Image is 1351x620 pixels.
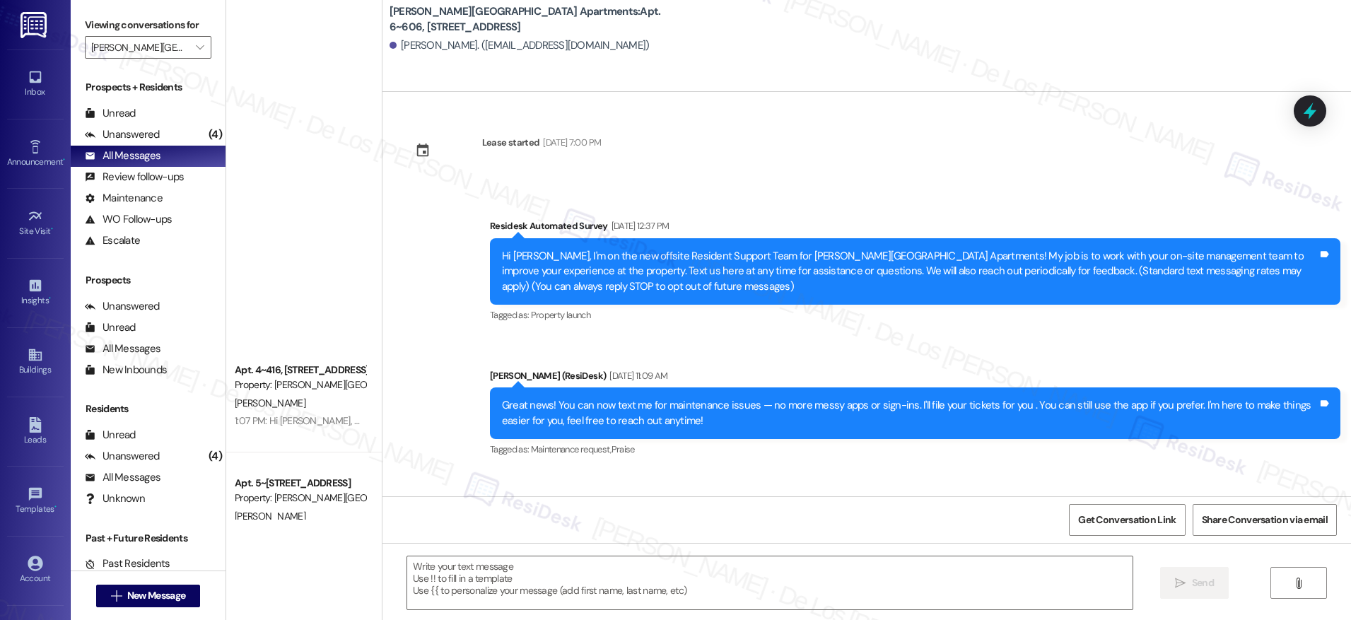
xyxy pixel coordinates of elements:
[502,398,1318,428] div: Great news! You can now text me for maintenance issues — no more messy apps or sign-ins. I'll fil...
[85,14,211,36] label: Viewing conversations for
[608,218,669,233] div: [DATE] 12:37 PM
[7,413,64,451] a: Leads
[51,224,53,234] span: •
[490,218,1340,238] div: Residesk Automated Survey
[482,135,540,150] div: Lease started
[85,299,160,314] div: Unanswered
[49,293,51,303] span: •
[7,482,64,520] a: Templates •
[196,42,204,53] i: 
[71,402,226,416] div: Residents
[85,320,136,335] div: Unread
[85,556,170,571] div: Past Residents
[85,449,160,464] div: Unanswered
[1069,504,1185,536] button: Get Conversation Link
[531,309,590,321] span: Property launch
[490,439,1340,460] div: Tagged as:
[85,428,136,443] div: Unread
[7,204,64,242] a: Site Visit •
[1192,575,1214,590] span: Send
[235,414,1016,427] div: 1:07 PM: Hi [PERSON_NAME], Notice: We are no longer accepting checks for rent payments. You may p...
[71,80,226,95] div: Prospects + Residents
[91,36,189,59] input: All communities
[205,445,226,467] div: (4)
[85,127,160,142] div: Unanswered
[1193,504,1337,536] button: Share Conversation via email
[7,274,64,312] a: Insights •
[490,305,1340,325] div: Tagged as:
[85,212,172,227] div: WO Follow-ups
[85,170,184,185] div: Review follow-ups
[85,191,163,206] div: Maintenance
[63,155,65,165] span: •
[71,273,226,288] div: Prospects
[71,531,226,546] div: Past + Future Residents
[235,476,365,491] div: Apt. 5~[STREET_ADDRESS]
[7,551,64,590] a: Account
[235,397,305,409] span: [PERSON_NAME]
[7,343,64,381] a: Buildings
[85,106,136,121] div: Unread
[1160,567,1229,599] button: Send
[205,124,226,146] div: (4)
[85,470,160,485] div: All Messages
[85,148,160,163] div: All Messages
[21,12,49,38] img: ResiDesk Logo
[606,368,667,383] div: [DATE] 11:09 AM
[235,510,305,522] span: [PERSON_NAME]
[490,368,1340,388] div: [PERSON_NAME] (ResiDesk)
[502,249,1318,294] div: Hi [PERSON_NAME], I'm on the new offsite Resident Support Team for [PERSON_NAME][GEOGRAPHIC_DATA]...
[235,378,365,392] div: Property: [PERSON_NAME][GEOGRAPHIC_DATA] Apartments
[531,443,612,455] span: Maintenance request ,
[539,135,601,150] div: [DATE] 7:00 PM
[54,502,57,512] span: •
[85,363,167,378] div: New Inbounds
[1175,578,1186,589] i: 
[85,341,160,356] div: All Messages
[1293,578,1304,589] i: 
[612,443,635,455] span: Praise
[127,588,185,603] span: New Message
[235,491,365,505] div: Property: [PERSON_NAME][GEOGRAPHIC_DATA] Apartments
[390,38,650,53] div: [PERSON_NAME]. ([EMAIL_ADDRESS][DOMAIN_NAME])
[390,4,672,35] b: [PERSON_NAME][GEOGRAPHIC_DATA] Apartments: Apt. 6~606, [STREET_ADDRESS]
[1078,513,1176,527] span: Get Conversation Link
[85,233,140,248] div: Escalate
[7,65,64,103] a: Inbox
[235,363,365,378] div: Apt. 4~416, [STREET_ADDRESS]
[111,590,122,602] i: 
[1202,513,1328,527] span: Share Conversation via email
[96,585,201,607] button: New Message
[85,491,145,506] div: Unknown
